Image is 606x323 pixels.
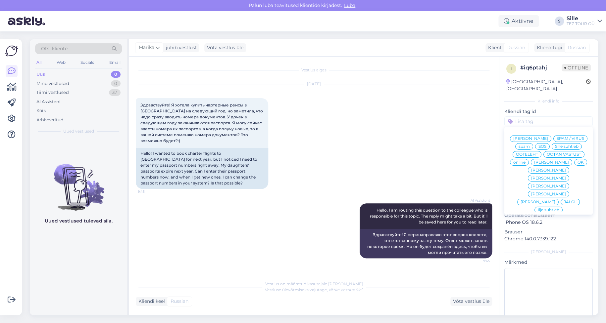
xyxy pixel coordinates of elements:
[513,137,548,141] span: [PERSON_NAME]
[568,44,586,51] span: Russian
[520,64,562,72] div: # iq6ptahj
[171,298,188,305] span: Russian
[36,89,69,96] div: Tiimi vestlused
[498,15,539,27] div: Aktiivne
[519,144,530,148] span: spam
[136,298,165,305] div: Kliendi keel
[163,44,197,51] div: juhib vestlust
[516,152,538,156] span: OOTELEHT
[111,71,121,78] div: 0
[108,58,122,67] div: Email
[55,58,67,67] div: Web
[555,144,579,148] span: Sille suhtleb
[204,43,246,52] div: Võta vestlus üle
[531,192,566,196] span: [PERSON_NAME]
[506,78,586,92] div: [GEOGRAPHIC_DATA], [GEOGRAPHIC_DATA]
[45,218,113,224] p: Uued vestlused tulevad siia.
[531,168,566,172] span: [PERSON_NAME]
[109,89,121,96] div: 37
[562,64,591,71] span: Offline
[138,189,163,194] span: 9:45
[485,44,502,51] div: Klient
[534,44,562,51] div: Klienditugi
[567,16,602,26] a: SilleTEZ TOUR OÜ
[36,99,61,105] div: AI Assistent
[265,287,363,292] span: Vestluse ülevõtmiseks vajutage
[139,44,154,51] span: Marika
[327,287,363,292] i: „Võtke vestlus üle”
[5,45,18,57] img: Askly Logo
[504,259,593,266] p: Märkmed
[36,71,45,78] div: Uus
[504,98,593,104] div: Kliendi info
[567,16,595,21] div: Sille
[30,152,127,212] img: No chats
[136,148,268,189] div: Hello! I wanted to book charter flights to [GEOGRAPHIC_DATA] for next year, but I noticed I need ...
[504,249,593,255] div: [PERSON_NAME]
[36,80,69,87] div: Minu vestlused
[450,297,492,306] div: Võta vestlus üle
[521,200,555,204] span: [PERSON_NAME]
[504,228,593,235] p: Brauser
[465,259,490,263] span: 9:45
[578,160,584,164] span: OK
[35,58,43,67] div: All
[557,137,584,141] span: SPAM / VIRUS
[513,160,526,164] span: online
[504,108,593,115] p: Kliendi tag'id
[564,200,577,204] span: JÄLGI!
[567,21,595,26] div: TEZ TOUR OÜ
[370,208,488,224] span: Hello, I am routing this question to the colleague who is responsible for this topic. The reply m...
[555,17,564,26] div: S
[36,107,46,114] div: Kõik
[136,81,492,87] div: [DATE]
[507,44,525,51] span: Russian
[342,2,357,8] span: Luba
[531,184,566,188] span: [PERSON_NAME]
[547,152,581,156] span: OOTAN VASTUST
[538,208,559,212] span: Ilja suhtleb
[504,116,593,126] input: Lisa tag
[511,66,512,71] span: i
[265,281,363,286] span: Vestlus on määratud kasutajale [PERSON_NAME]
[111,80,121,87] div: 0
[531,176,566,180] span: [PERSON_NAME]
[504,219,593,226] p: iPhone OS 18.6.2
[79,58,95,67] div: Socials
[504,235,593,242] p: Chrome 140.0.7339.122
[360,229,492,258] div: Здравствуйте! Я перенаправляю этот вопрос коллеге, ответственному за эту тему. Ответ может занять...
[140,102,264,143] span: Здравствуйте! Я хотела купить чартерные рейсы в [GEOGRAPHIC_DATA] на следующий год, но заметила, ...
[63,128,94,134] span: Uued vestlused
[534,160,569,164] span: [PERSON_NAME]
[465,198,490,203] span: AI Assistent
[41,45,68,52] span: Otsi kliente
[136,67,492,73] div: Vestlus algas
[36,117,64,123] div: Arhiveeritud
[504,212,593,219] p: Operatsioonisüsteem
[538,144,546,148] span: SOS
